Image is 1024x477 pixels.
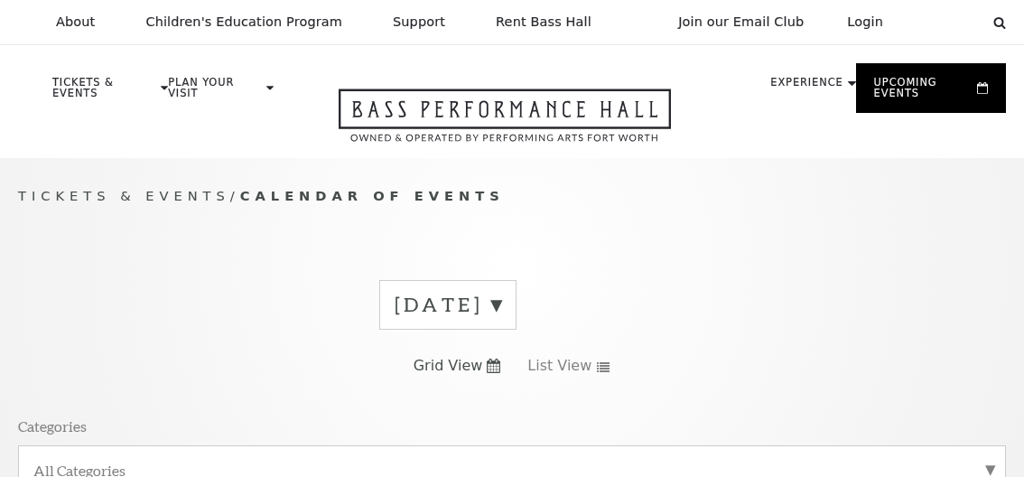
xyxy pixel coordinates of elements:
p: / [18,185,1006,208]
p: Plan Your Visit [168,78,262,108]
p: Children's Education Program [145,14,342,30]
p: Categories [18,416,87,435]
span: Tickets & Events [18,188,230,203]
p: Support [393,14,445,30]
p: Rent Bass Hall [496,14,591,30]
p: Upcoming Events [874,78,973,108]
select: Select: [912,14,976,31]
p: Tickets & Events [52,78,156,108]
p: About [56,14,95,30]
span: List View [527,356,591,376]
label: [DATE] [395,291,501,319]
span: Grid View [414,356,483,376]
span: Calendar of Events [240,188,505,203]
p: Experience [770,78,842,98]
